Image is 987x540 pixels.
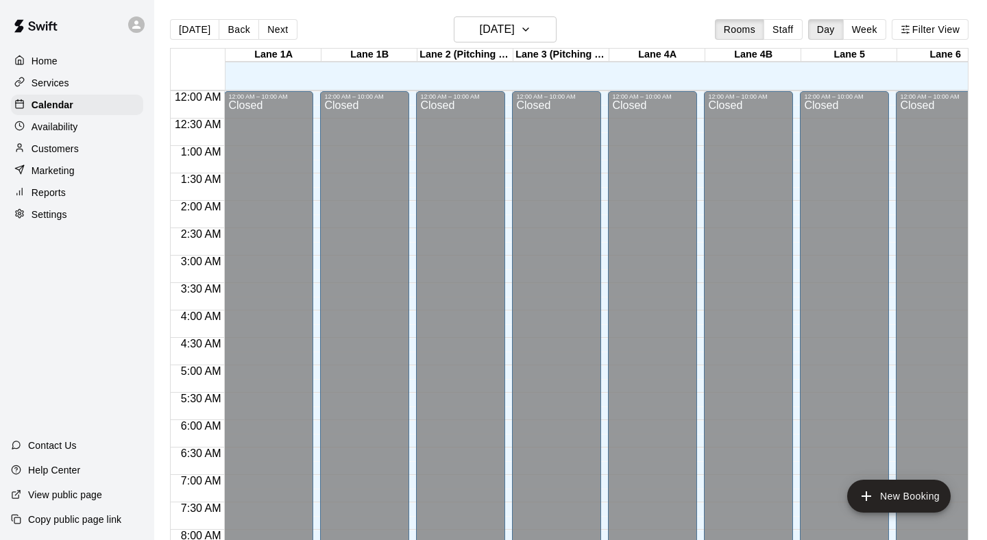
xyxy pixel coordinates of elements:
[178,338,225,349] span: 4:30 AM
[178,393,225,404] span: 5:30 AM
[847,480,951,513] button: add
[32,186,66,199] p: Reports
[11,51,143,71] a: Home
[226,49,321,62] div: Lane 1A
[258,19,297,40] button: Next
[454,16,557,42] button: [DATE]
[32,54,58,68] p: Home
[170,19,219,40] button: [DATE]
[178,310,225,322] span: 4:00 AM
[609,49,705,62] div: Lane 4A
[612,93,693,100] div: 12:00 AM – 10:00 AM
[513,49,609,62] div: Lane 3 (Pitching Only)
[420,93,501,100] div: 12:00 AM – 10:00 AM
[417,49,513,62] div: Lane 2 (Pitching Only)
[892,19,968,40] button: Filter View
[28,439,77,452] p: Contact Us
[516,93,597,100] div: 12:00 AM – 10:00 AM
[28,463,80,477] p: Help Center
[28,488,102,502] p: View public page
[228,93,309,100] div: 12:00 AM – 10:00 AM
[11,116,143,137] a: Availability
[219,19,259,40] button: Back
[324,93,405,100] div: 12:00 AM – 10:00 AM
[178,256,225,267] span: 3:00 AM
[11,182,143,203] a: Reports
[843,19,886,40] button: Week
[178,475,225,487] span: 7:00 AM
[11,204,143,225] a: Settings
[708,93,789,100] div: 12:00 AM – 10:00 AM
[705,49,801,62] div: Lane 4B
[32,164,75,177] p: Marketing
[32,98,73,112] p: Calendar
[28,513,121,526] p: Copy public page link
[178,365,225,377] span: 5:00 AM
[32,208,67,221] p: Settings
[178,201,225,212] span: 2:00 AM
[321,49,417,62] div: Lane 1B
[178,502,225,514] span: 7:30 AM
[178,228,225,240] span: 2:30 AM
[178,146,225,158] span: 1:00 AM
[808,19,844,40] button: Day
[178,283,225,295] span: 3:30 AM
[11,95,143,115] a: Calendar
[11,73,143,93] a: Services
[32,76,69,90] p: Services
[715,19,764,40] button: Rooms
[804,93,885,100] div: 12:00 AM – 10:00 AM
[178,420,225,432] span: 6:00 AM
[178,447,225,459] span: 6:30 AM
[178,173,225,185] span: 1:30 AM
[11,138,143,159] a: Customers
[900,93,981,100] div: 12:00 AM – 10:00 AM
[11,160,143,181] a: Marketing
[764,19,803,40] button: Staff
[32,120,78,134] p: Availability
[171,119,225,130] span: 12:30 AM
[32,142,79,156] p: Customers
[171,91,225,103] span: 12:00 AM
[480,20,515,39] h6: [DATE]
[801,49,897,62] div: Lane 5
